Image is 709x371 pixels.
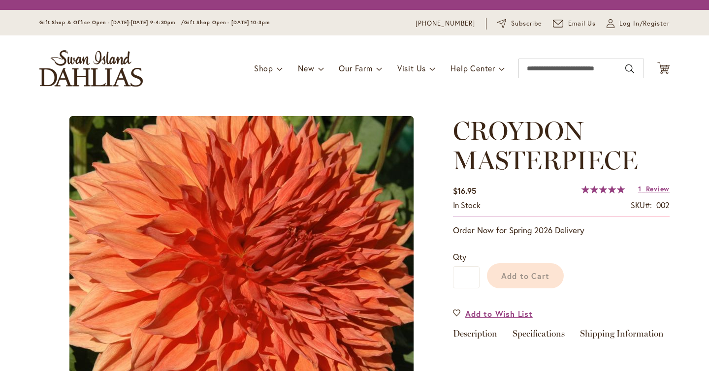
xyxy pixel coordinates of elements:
[497,19,542,29] a: Subscribe
[625,61,634,77] button: Search
[638,184,642,193] span: 1
[465,308,533,319] span: Add to Wish List
[453,224,670,236] p: Order Now for Spring 2026 Delivery
[453,251,466,262] span: Qty
[39,19,184,26] span: Gift Shop & Office Open - [DATE]-[DATE] 9-4:30pm /
[453,200,481,210] span: In stock
[607,19,670,29] a: Log In/Register
[451,63,495,73] span: Help Center
[553,19,596,29] a: Email Us
[453,329,497,343] a: Description
[39,50,143,87] a: store logo
[453,185,476,196] span: $16.95
[638,184,670,193] a: 1 Review
[511,19,542,29] span: Subscribe
[453,329,670,343] div: Detailed Product Info
[339,63,372,73] span: Our Farm
[568,19,596,29] span: Email Us
[184,19,270,26] span: Gift Shop Open - [DATE] 10-3pm
[397,63,426,73] span: Visit Us
[619,19,670,29] span: Log In/Register
[580,329,664,343] a: Shipping Information
[631,200,652,210] strong: SKU
[646,184,670,193] span: Review
[581,185,625,193] div: 100%
[453,115,638,176] span: CROYDON MASTERPIECE
[513,329,565,343] a: Specifications
[416,19,475,29] a: [PHONE_NUMBER]
[453,308,533,319] a: Add to Wish List
[254,63,273,73] span: Shop
[453,200,481,211] div: Availability
[298,63,314,73] span: New
[656,200,670,211] div: 002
